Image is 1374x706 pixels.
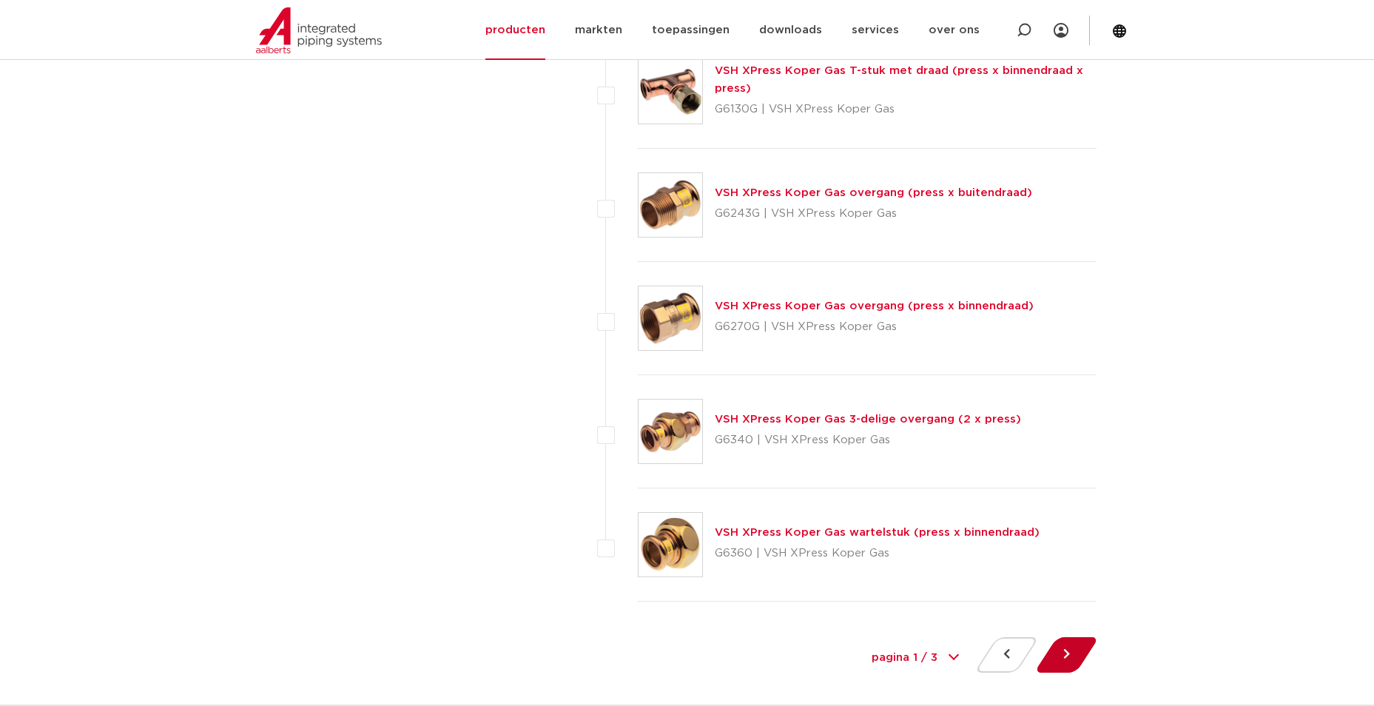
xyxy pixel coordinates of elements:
[715,65,1083,94] a: VSH XPress Koper Gas T-stuk met draad (press x binnendraad x press)
[715,98,1097,121] p: G6130G | VSH XPress Koper Gas
[639,286,702,350] img: Thumbnail for VSH XPress Koper Gas overgang (press x binnendraad)
[639,60,702,124] img: Thumbnail for VSH XPress Koper Gas T-stuk met draad (press x binnendraad x press)
[715,202,1032,226] p: G6243G | VSH XPress Koper Gas
[715,187,1032,198] a: VSH XPress Koper Gas overgang (press x buitendraad)
[715,542,1040,565] p: G6360 | VSH XPress Koper Gas
[639,513,702,576] img: Thumbnail for VSH XPress Koper Gas wartelstuk (press x binnendraad)
[639,400,702,463] img: Thumbnail for VSH XPress Koper Gas 3-delige overgang (2 x press)
[715,300,1034,312] a: VSH XPress Koper Gas overgang (press x binnendraad)
[715,527,1040,538] a: VSH XPress Koper Gas wartelstuk (press x binnendraad)
[715,414,1021,425] a: VSH XPress Koper Gas 3-delige overgang (2 x press)
[715,428,1021,452] p: G6340 | VSH XPress Koper Gas
[715,315,1034,339] p: G6270G | VSH XPress Koper Gas
[639,173,702,237] img: Thumbnail for VSH XPress Koper Gas overgang (press x buitendraad)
